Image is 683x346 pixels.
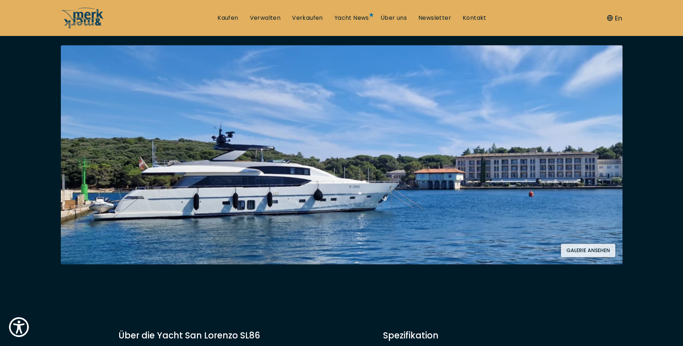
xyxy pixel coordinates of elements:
button: Galerie ansehen [561,244,615,257]
a: Yacht News [334,14,369,22]
a: Über uns [381,14,407,22]
img: Merk&Merk [61,45,623,264]
div: Spezifikation [383,329,565,342]
a: Kaufen [217,14,238,22]
a: Verkaufen [292,14,323,22]
a: Kontakt [463,14,486,22]
h3: Über die Yacht San Lorenzo SL86 [118,329,333,342]
button: En [607,13,622,23]
a: Newsletter [418,14,451,22]
a: Verwalten [250,14,281,22]
button: Show Accessibility Preferences [7,315,31,339]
